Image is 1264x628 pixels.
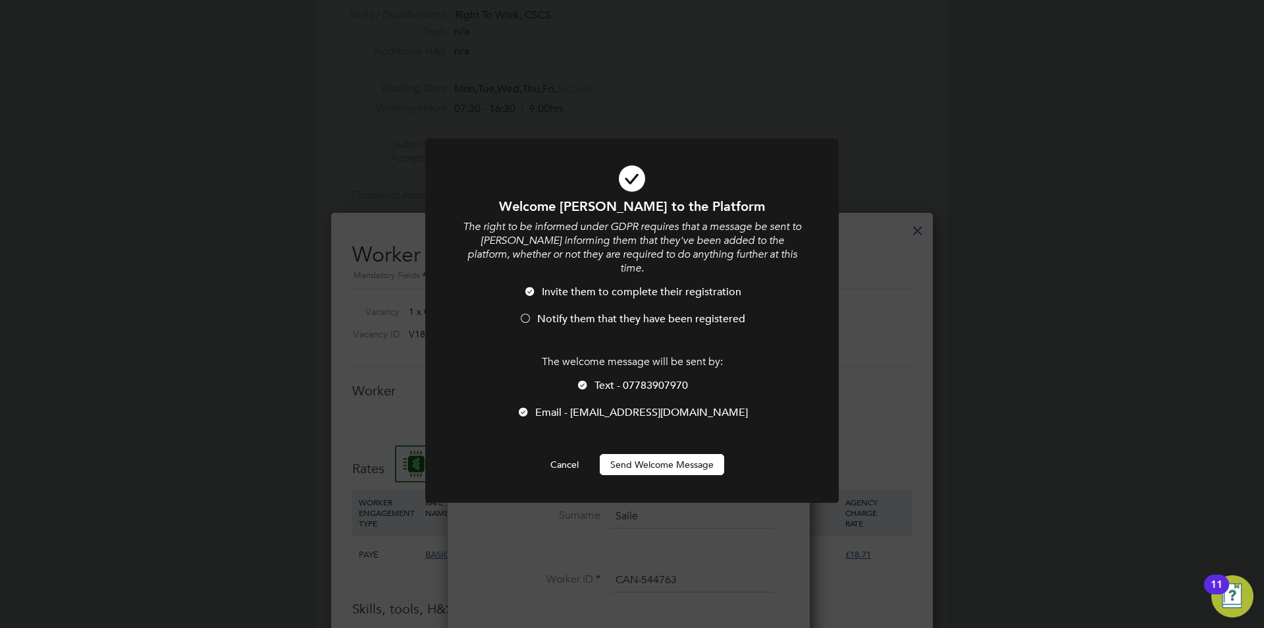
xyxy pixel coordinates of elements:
button: Send Welcome Message [600,454,724,475]
div: 11 [1211,585,1223,602]
p: The welcome message will be sent by: [461,355,803,369]
span: Text - 07783907970 [594,379,688,392]
button: Open Resource Center, 11 new notifications [1211,575,1253,617]
span: Email - [EMAIL_ADDRESS][DOMAIN_NAME] [535,406,748,419]
span: Invite them to complete their registration [542,285,741,299]
h1: Welcome [PERSON_NAME] to the Platform [461,198,803,215]
button: Cancel [540,454,589,475]
i: The right to be informed under GDPR requires that a message be sent to [PERSON_NAME] informing th... [463,220,801,274]
span: Notify them that they have been registered [537,312,745,326]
